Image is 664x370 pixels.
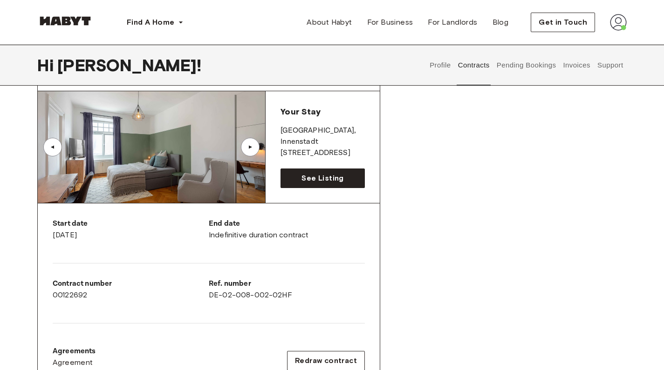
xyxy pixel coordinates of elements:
a: For Business [360,13,421,32]
img: Habyt [37,16,93,26]
span: For Business [367,17,413,28]
img: Image of the room [38,91,265,203]
img: avatar [610,14,627,31]
span: Get in Touch [539,17,587,28]
a: Blog [485,13,516,32]
span: Blog [493,17,509,28]
span: About Habyt [307,17,352,28]
p: Ref. number [209,278,365,289]
p: Agreements [53,346,96,357]
span: Redraw contract [295,355,357,366]
button: Profile [429,45,452,86]
a: For Landlords [420,13,485,32]
div: ▲ [48,144,57,150]
button: Find A Home [119,13,191,32]
div: [DATE] [53,218,209,241]
p: [GEOGRAPHIC_DATA] , Innenstadt [281,125,365,148]
button: Invoices [562,45,591,86]
span: Your Stay [281,107,320,117]
button: Support [596,45,624,86]
div: ▲ [246,144,255,150]
div: Indefinitive duration contract [209,218,365,241]
div: 00122692 [53,278,209,301]
a: See Listing [281,168,365,188]
span: Hi [37,55,57,75]
span: Find A Home [127,17,174,28]
p: Contract number [53,278,209,289]
button: Contracts [457,45,491,86]
button: Pending Bookings [495,45,557,86]
a: About Habyt [299,13,359,32]
span: [PERSON_NAME] ! [57,55,201,75]
span: See Listing [301,173,343,184]
div: user profile tabs [426,45,627,86]
p: End date [209,218,365,229]
p: Start date [53,218,209,229]
a: Agreement [53,357,96,368]
div: DE-02-008-002-02HF [209,278,365,301]
button: Get in Touch [531,13,595,32]
span: Agreement [53,357,93,368]
span: For Landlords [428,17,477,28]
p: [STREET_ADDRESS] [281,148,365,159]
